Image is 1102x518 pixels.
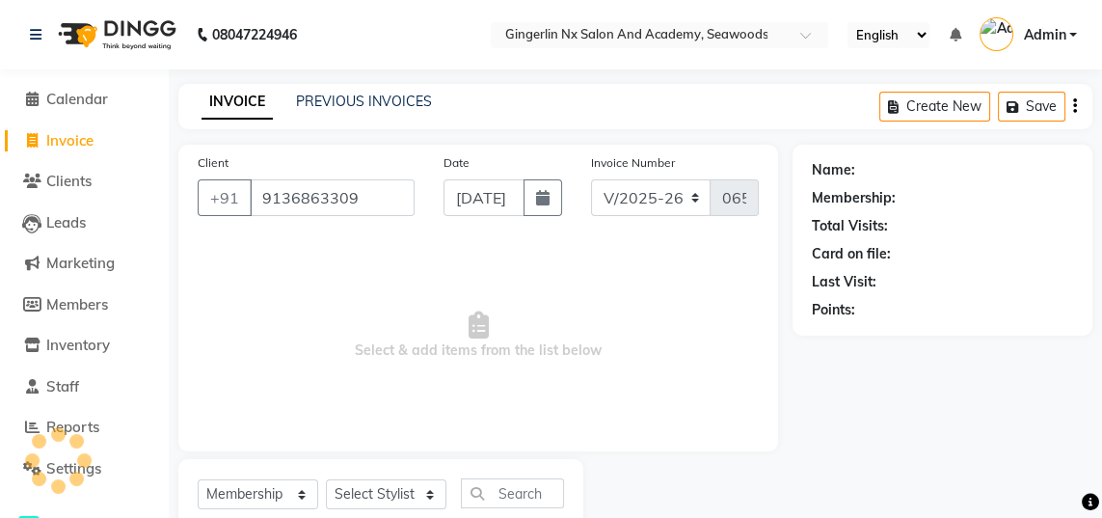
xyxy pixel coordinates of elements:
[46,336,110,354] span: Inventory
[812,188,896,208] div: Membership:
[46,295,108,314] span: Members
[49,8,181,62] img: logo
[998,92,1065,122] button: Save
[879,92,990,122] button: Create New
[198,239,759,432] span: Select & add items from the list below
[212,8,297,62] b: 08047224946
[250,179,415,216] input: Search by Name/Mobile/Email/Code
[46,254,115,272] span: Marketing
[5,376,164,398] a: Staff
[591,154,675,172] label: Invoice Number
[1023,25,1065,45] span: Admin
[812,216,888,236] div: Total Visits:
[5,458,164,480] a: Settings
[5,212,164,234] a: Leads
[46,377,79,395] span: Staff
[812,160,855,180] div: Name:
[461,478,564,508] input: Search
[980,17,1013,51] img: Admin
[198,179,252,216] button: +91
[5,294,164,316] a: Members
[198,154,228,172] label: Client
[46,213,86,232] span: Leads
[46,418,99,436] span: Reports
[46,90,108,108] span: Calendar
[296,93,432,110] a: PREVIOUS INVOICES
[812,300,855,320] div: Points:
[46,172,92,190] span: Clients
[46,131,94,150] span: Invoice
[812,244,891,264] div: Card on file:
[443,154,470,172] label: Date
[5,253,164,275] a: Marketing
[5,171,164,193] a: Clients
[5,335,164,357] a: Inventory
[202,85,273,120] a: INVOICE
[5,89,164,111] a: Calendar
[812,272,876,292] div: Last Visit:
[5,417,164,439] a: Reports
[5,130,164,152] a: Invoice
